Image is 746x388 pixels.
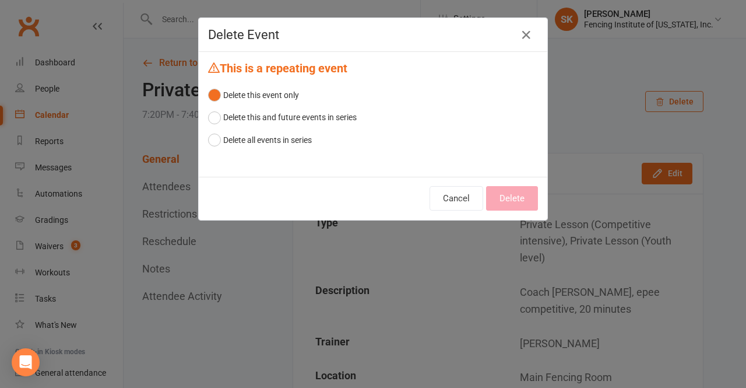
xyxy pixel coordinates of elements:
[208,27,538,42] h4: Delete Event
[208,61,538,75] h4: This is a repeating event
[12,348,40,376] div: Open Intercom Messenger
[517,26,536,44] button: Close
[208,84,299,106] button: Delete this event only
[208,129,312,151] button: Delete all events in series
[430,186,483,211] button: Cancel
[208,106,357,128] button: Delete this and future events in series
